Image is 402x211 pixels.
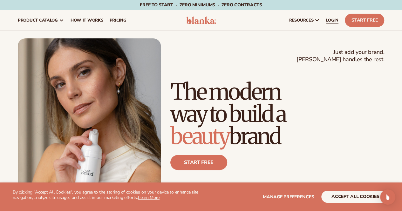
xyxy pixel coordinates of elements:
[109,18,126,23] span: pricing
[380,189,395,205] div: Open Intercom Messenger
[170,81,384,147] h1: The modern way to build a brand
[138,195,160,201] a: Learn More
[18,18,58,23] span: product catalog
[186,16,216,24] img: logo
[106,10,129,30] a: pricing
[170,122,229,150] span: beauty
[286,10,323,30] a: resources
[289,18,313,23] span: resources
[170,155,227,170] a: Start free
[263,191,314,203] button: Manage preferences
[345,14,384,27] a: Start Free
[326,18,338,23] span: LOGIN
[13,190,201,201] p: By clicking "Accept All Cookies", you agree to the storing of cookies on your device to enhance s...
[296,49,384,63] span: Just add your brand. [PERSON_NAME] handles the rest.
[321,191,389,203] button: accept all cookies
[67,10,106,30] a: How It Works
[263,194,314,200] span: Manage preferences
[140,2,262,8] span: Free to start · ZERO minimums · ZERO contracts
[15,10,67,30] a: product catalog
[323,10,342,30] a: LOGIN
[71,18,103,23] span: How It Works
